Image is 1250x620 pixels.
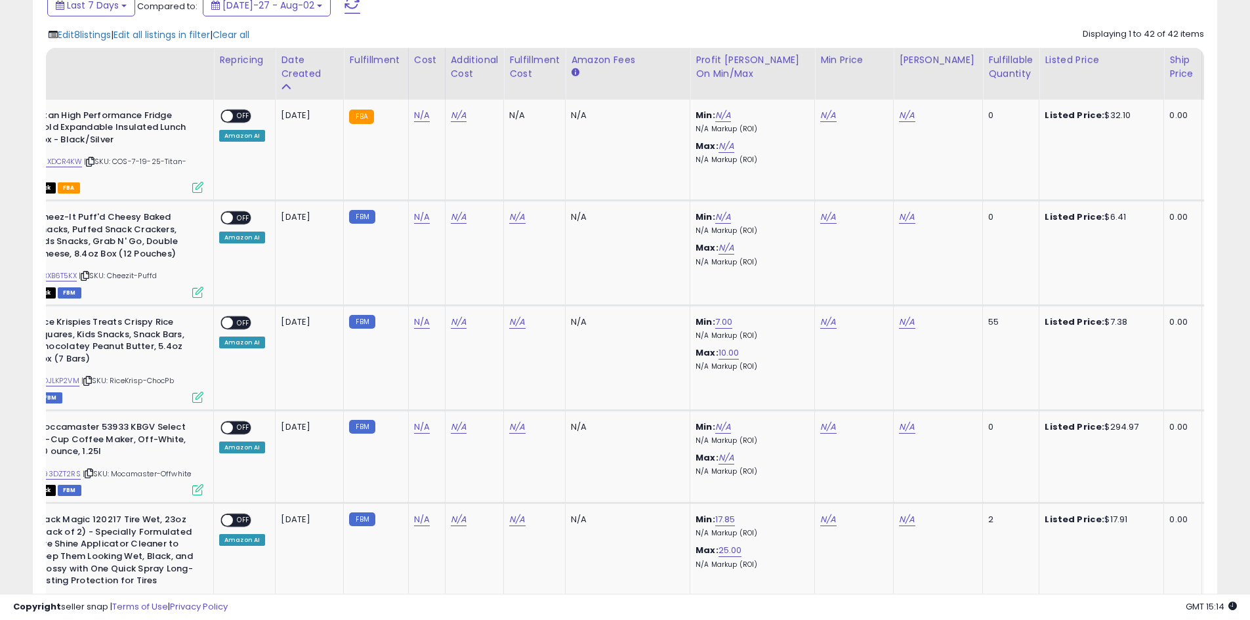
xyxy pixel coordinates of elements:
b: Listed Price: [1045,211,1104,223]
a: N/A [899,109,915,122]
div: [PERSON_NAME] [899,53,977,67]
div: Date Created [281,53,338,81]
b: Rice Krispies Treats Crispy Rice Squares, Kids Snacks, Snack Bars, Chocolatey Peanut Butter, 5.4o... [36,316,196,368]
p: N/A Markup (ROI) [696,226,804,236]
a: N/A [509,316,525,329]
small: FBM [349,420,375,434]
a: 25.00 [719,544,742,557]
span: Edit all listings in filter [114,28,210,41]
a: 7.00 [715,316,733,329]
a: N/A [715,421,731,434]
span: Clear all [213,28,249,41]
span: OFF [233,515,254,526]
b: Max: [696,451,719,464]
div: $6.41 [1045,211,1154,223]
a: N/A [719,241,734,255]
div: | | [49,28,249,41]
a: N/A [715,211,731,224]
p: N/A Markup (ROI) [696,258,804,267]
span: | SKU: Mocamaster-Offwhite [83,468,191,479]
a: N/A [414,421,430,434]
a: N/A [509,421,525,434]
div: N/A [571,110,680,121]
small: FBM [349,210,375,224]
div: Additional Cost [451,53,499,81]
a: N/A [451,316,467,329]
a: Privacy Policy [170,600,228,613]
a: N/A [414,109,430,122]
p: N/A Markup (ROI) [696,125,804,134]
b: Black Magic 120217 Tire Wet, 23oz (Pack of 2) - Specially Formulated Tire Shine Applicator Cleane... [36,514,196,590]
b: Cheez-It Puff'd Cheesy Baked Snacks, Puffed Snack Crackers, Kids Snacks, Grab N' Go, Double Chees... [36,211,196,263]
div: N/A [571,211,680,223]
span: FBA [58,182,80,194]
div: N/A [571,421,680,433]
p: N/A Markup (ROI) [696,155,804,165]
div: 0.00 [1169,421,1191,433]
div: [DATE] [281,421,333,433]
a: N/A [820,421,836,434]
b: Max: [696,346,719,359]
b: Max: [696,241,719,254]
b: Listed Price: [1045,316,1104,328]
b: Listed Price: [1045,109,1104,121]
div: Title [3,53,208,67]
div: [DATE] [281,316,333,328]
div: 0 [988,421,1029,433]
span: 2025-08-10 15:14 GMT [1186,600,1237,613]
a: B093DZT2RS [33,468,81,480]
div: Repricing [219,53,270,67]
p: N/A Markup (ROI) [696,331,804,341]
span: FBM [58,485,81,496]
a: B0DJLKP2VM [33,375,79,386]
a: N/A [899,421,915,434]
div: Amazon AI [219,442,265,453]
a: N/A [899,316,915,329]
a: N/A [820,211,836,224]
p: N/A Markup (ROI) [696,529,804,538]
a: N/A [451,109,467,122]
a: N/A [509,211,525,224]
div: Cost [414,53,440,67]
div: 0.00 [1169,316,1191,328]
div: Displaying 1 to 42 of 42 items [1083,28,1204,41]
div: [DATE] [281,211,333,223]
a: N/A [451,211,467,224]
div: Amazon Fees [571,53,684,67]
b: Min: [696,316,715,328]
a: N/A [719,140,734,153]
p: N/A Markup (ROI) [696,436,804,445]
div: Profit [PERSON_NAME] on Min/Max [696,53,809,81]
a: B07XDCR4KW [33,156,82,167]
p: N/A Markup (ROI) [696,467,804,476]
div: $17.91 [1045,514,1154,526]
small: FBA [349,110,373,124]
a: N/A [414,316,430,329]
div: Amazon AI [219,534,265,546]
b: Min: [696,211,715,223]
div: 55 [988,316,1029,328]
div: 0.00 [1169,211,1191,223]
small: Amazon Fees. [571,67,579,79]
a: N/A [899,211,915,224]
a: N/A [414,211,430,224]
span: | SKU: Cheezit-Puffd [79,270,157,281]
small: FBM [349,512,375,526]
a: N/A [719,451,734,465]
div: Fulfillment [349,53,402,67]
span: OFF [233,213,254,224]
a: N/A [899,513,915,526]
div: Listed Price [1045,53,1158,67]
th: The percentage added to the cost of goods (COGS) that forms the calculator for Min & Max prices. [690,48,815,100]
div: $294.97 [1045,421,1154,433]
span: Edit 8 listings [58,28,111,41]
b: Titan High Performance Fridge Cold Expandable Insulated Lunch Box - Black/Silver [36,110,196,150]
div: Min Price [820,53,888,67]
a: N/A [451,421,467,434]
a: N/A [820,316,836,329]
div: 0 [988,110,1029,121]
div: [DATE] [281,514,333,526]
div: $7.38 [1045,316,1154,328]
div: Amazon AI [219,337,265,348]
div: N/A [571,514,680,526]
